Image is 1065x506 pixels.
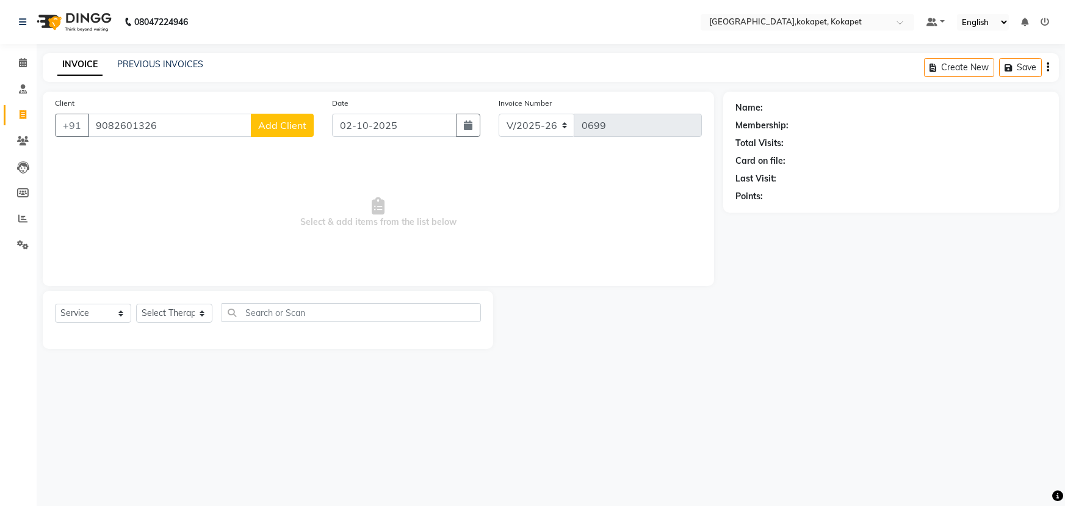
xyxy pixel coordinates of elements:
input: Search or Scan [222,303,481,322]
button: Save [999,58,1042,77]
button: Create New [924,58,994,77]
label: Invoice Number [499,98,552,109]
img: logo [31,5,115,39]
span: Add Client [258,119,306,131]
a: PREVIOUS INVOICES [117,59,203,70]
button: +91 [55,114,89,137]
div: Name: [735,101,763,114]
button: Add Client [251,114,314,137]
b: 08047224946 [134,5,188,39]
div: Last Visit: [735,172,776,185]
span: Select & add items from the list below [55,152,702,274]
label: Client [55,98,74,109]
div: Points: [735,190,763,203]
a: INVOICE [57,54,103,76]
input: Search by Name/Mobile/Email/Code [88,114,251,137]
div: Total Visits: [735,137,784,150]
div: Card on file: [735,155,785,167]
div: Membership: [735,119,789,132]
label: Date [332,98,348,109]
